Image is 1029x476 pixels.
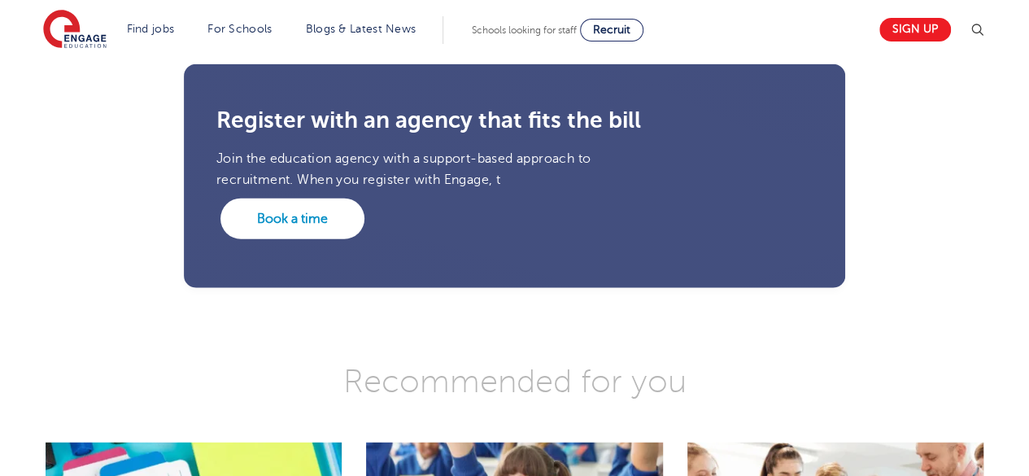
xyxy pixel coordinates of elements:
[472,24,577,36] span: Schools looking for staff
[306,23,416,35] a: Blogs & Latest News
[879,18,951,41] a: Sign up
[216,109,813,132] h3: Register with an agency that fits the bill
[127,23,175,35] a: Find jobs
[43,10,107,50] img: Engage Education
[580,19,643,41] a: Recruit
[33,361,996,402] h3: Recommended for you
[593,24,630,36] span: Recruit
[207,23,272,35] a: For Schools
[216,148,621,191] p: Join the education agency with a support-based approach to recruitment. When you register with En...
[220,199,364,239] a: Book a time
